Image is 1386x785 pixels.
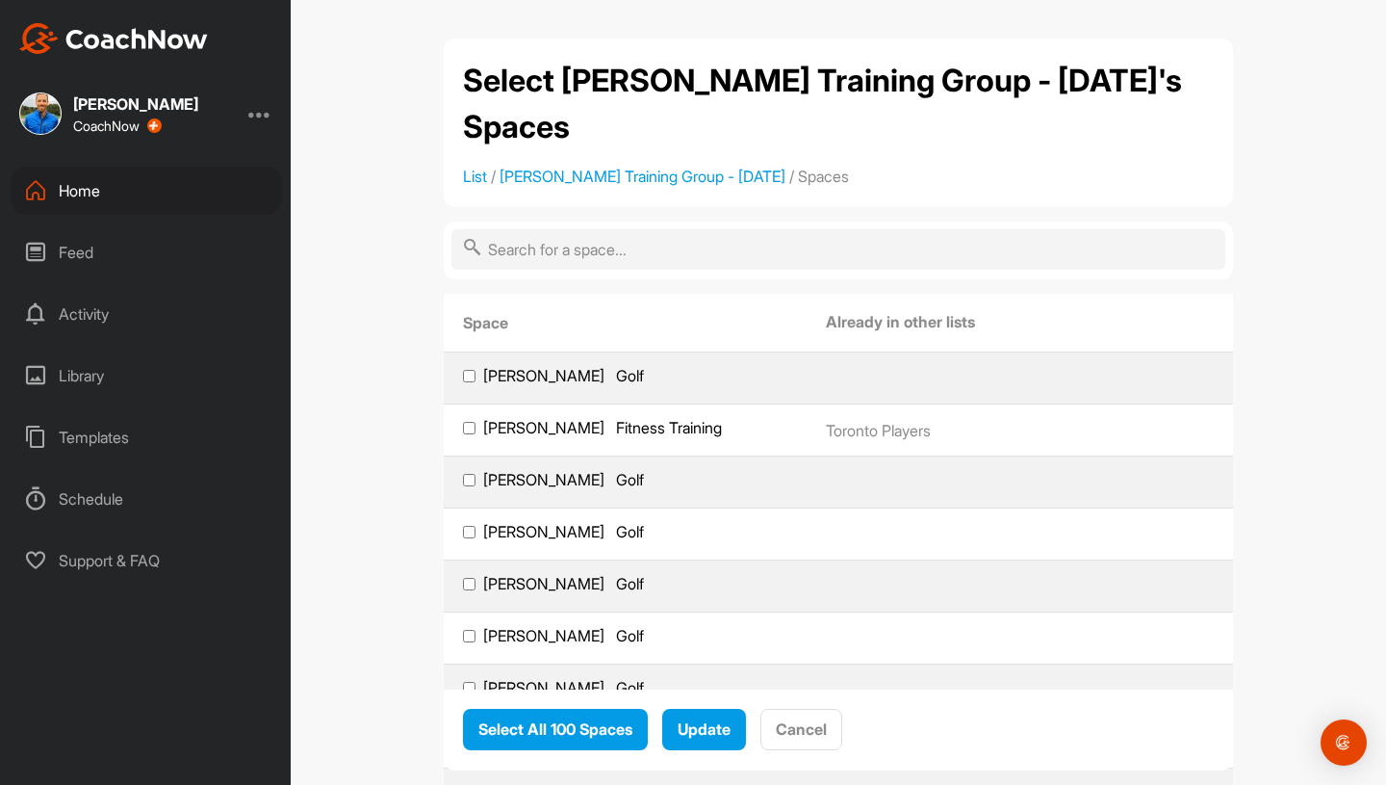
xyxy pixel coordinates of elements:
input: [PERSON_NAME] Golf [463,682,475,694]
label: [PERSON_NAME] Golf [463,574,787,594]
span: Select All 100 Spaces [478,720,632,740]
input: [PERSON_NAME] Fitness Training [463,422,475,434]
div: Activity [11,290,282,338]
a: [PERSON_NAME] Training Group - [DATE] [500,167,785,186]
button: Select All 100 Spaces [463,709,648,750]
input: [PERSON_NAME] Golf [463,630,475,642]
span: Space [463,313,508,332]
img: square_caba8ad5491583125e707ba7f055bd55.jpg [19,92,62,135]
td: Toronto Players [807,405,1233,457]
h2: Select [PERSON_NAME] Training Group - [DATE]'s Spaces [463,58,1214,150]
li: Spaces [798,165,849,188]
div: Library [11,352,282,400]
ol: / / [463,165,1214,188]
label: [PERSON_NAME] Fitness Training [463,418,787,438]
label: [PERSON_NAME] Golf [463,678,787,698]
input: Search for a space... [451,229,1225,270]
img: CoachNow [19,23,208,54]
label: [PERSON_NAME] Golf [463,522,787,542]
button: Update [662,709,746,750]
input: [PERSON_NAME] Golf [463,578,475,590]
div: Schedule [11,475,282,523]
input: [PERSON_NAME] Golf [463,526,475,538]
div: [PERSON_NAME] [73,96,198,112]
button: Cancel [760,709,842,750]
span: Cancel [776,720,827,740]
th: Already in other lists [807,294,1233,353]
div: Feed [11,228,282,276]
input: [PERSON_NAME] Golf [463,474,475,486]
span: Update [678,720,731,740]
div: Templates [11,413,282,461]
div: CoachNow [73,118,162,134]
a: List [463,167,487,186]
label: [PERSON_NAME] Golf [463,470,787,490]
div: Home [11,167,282,215]
div: Support & FAQ [11,536,282,585]
label: [PERSON_NAME] Golf [463,626,787,646]
input: [PERSON_NAME] Golf [463,370,475,382]
label: [PERSON_NAME] Golf [463,366,787,386]
div: Open Intercom Messenger [1321,720,1367,766]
